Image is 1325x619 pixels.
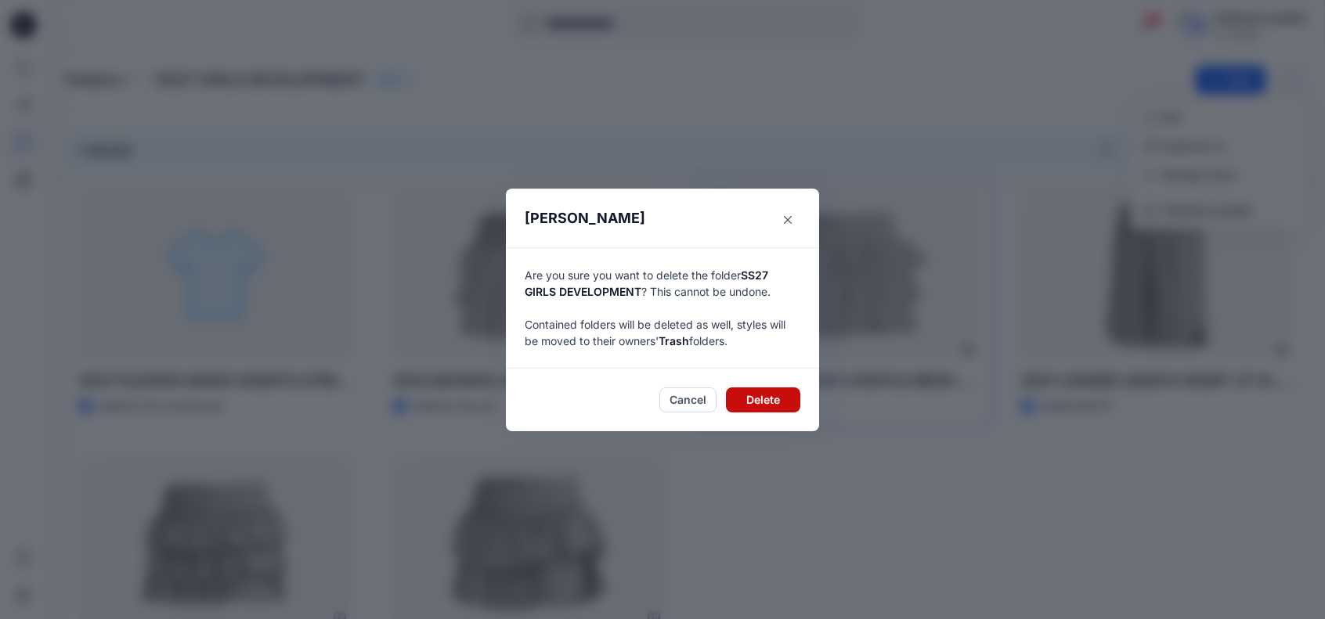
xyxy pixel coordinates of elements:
button: Delete [726,387,800,412]
p: Are you sure you want to delete the folder ? This cannot be undone. Contained folders will be del... [525,267,800,349]
span: SS27 GIRLS DEVELOPMENT [525,268,768,298]
button: Cancel [659,387,717,412]
span: Trash [659,334,689,347]
button: Close [775,207,800,232]
header: [PERSON_NAME] [506,189,819,247]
